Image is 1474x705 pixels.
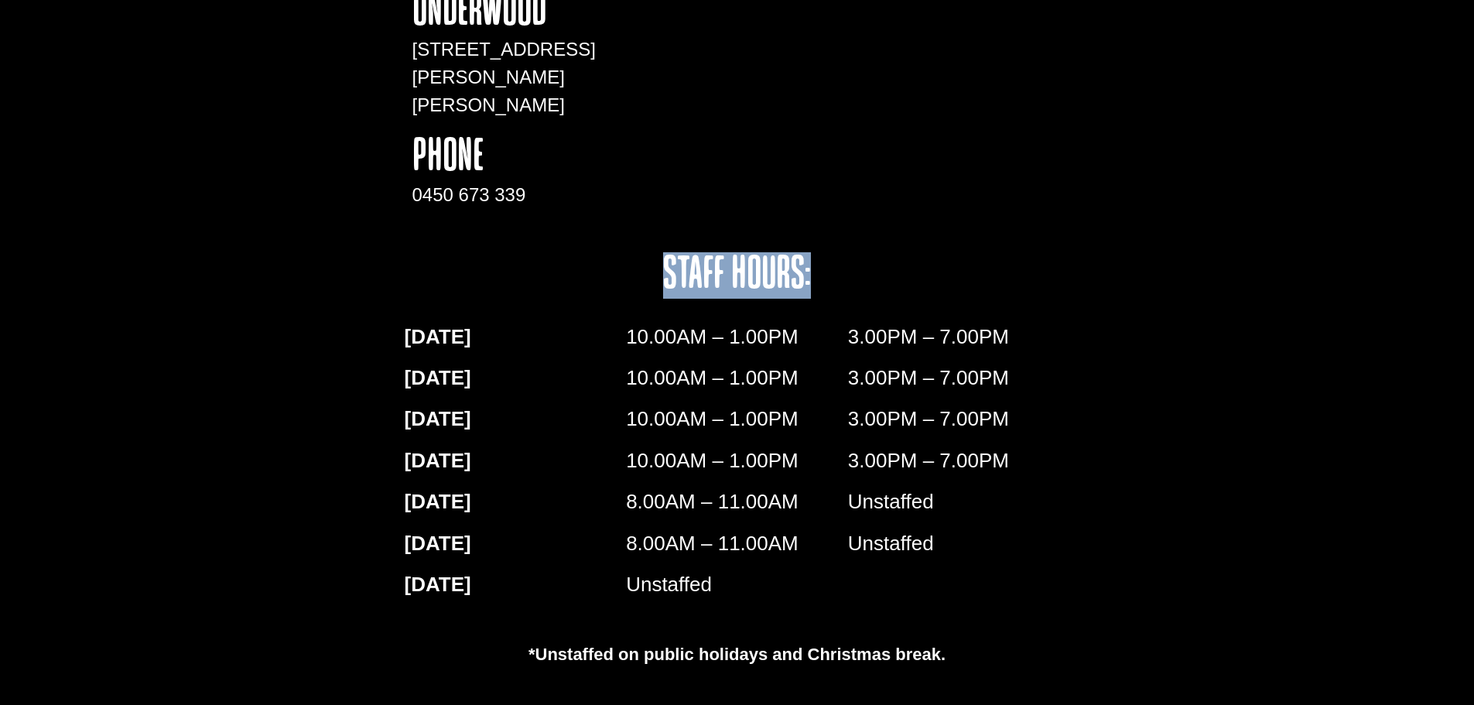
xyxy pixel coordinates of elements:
[626,487,848,517] p: 8.00AM – 11.00AM
[626,404,848,434] p: 10.00AM – 1.00PM
[412,36,657,135] div: [STREET_ADDRESS][PERSON_NAME][PERSON_NAME]
[626,363,848,404] div: 10.00AM – 1.00PM
[626,446,848,476] p: 10.00AM – 1.00PM
[405,529,627,559] p: [DATE]
[848,487,1070,528] div: Unstaffed
[412,135,657,181] h4: phone
[848,363,1070,393] p: 3.00PM – 7.00PM
[389,642,1086,667] div: *Unstaffed on public holidays and Christmas break.
[626,322,848,363] div: 10.00AM – 1.00PM
[546,252,928,299] h4: staff hours:
[405,446,627,476] p: [DATE]
[405,487,627,517] p: [DATE]
[848,529,1070,559] p: Unstaffed
[405,363,627,393] p: [DATE]
[405,322,627,352] p: [DATE]
[405,404,627,434] p: [DATE]
[848,446,1070,476] p: 3.00PM – 7.00PM
[412,181,657,209] div: 0450 673 339
[405,570,627,600] p: [DATE]
[626,570,848,600] p: Unstaffed
[848,404,1070,434] p: 3.00PM – 7.00PM
[848,322,1070,352] p: 3.00PM – 7.00PM
[626,529,848,559] p: 8.00AM – 11.00AM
